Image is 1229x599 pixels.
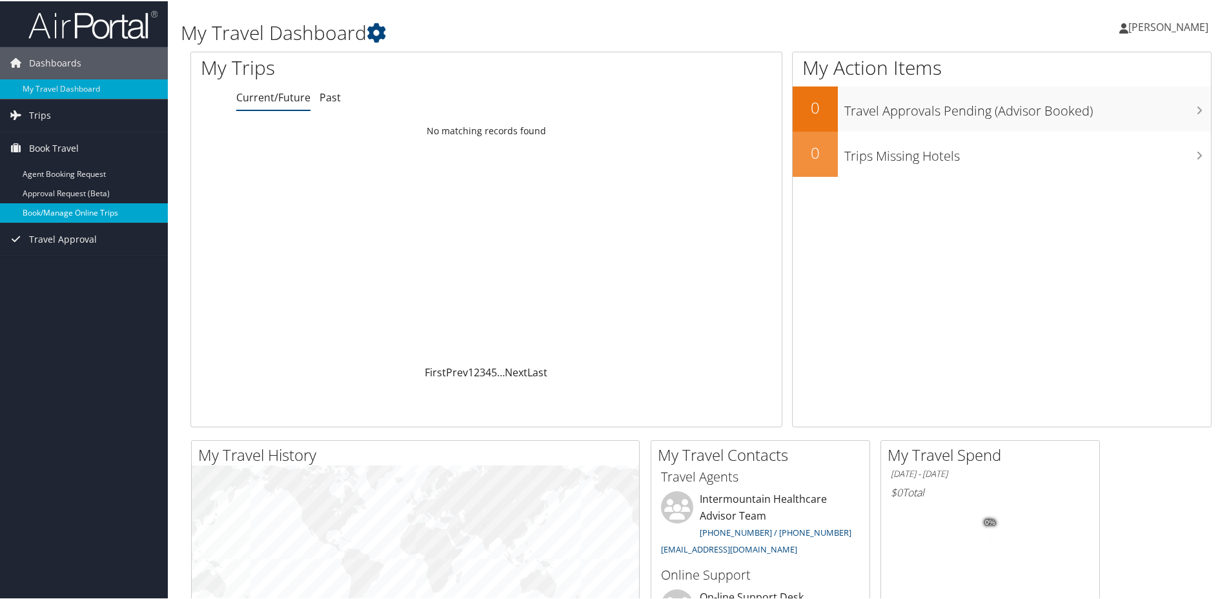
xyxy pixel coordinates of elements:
tspan: 0% [985,518,995,525]
span: Dashboards [29,46,81,78]
a: [PERSON_NAME] [1119,6,1221,45]
a: 1 [468,364,474,378]
h3: Travel Approvals Pending (Advisor Booked) [844,94,1211,119]
span: Trips [29,98,51,130]
h1: My Travel Dashboard [181,18,875,45]
h3: Online Support [661,565,860,583]
span: … [497,364,505,378]
a: Current/Future [236,89,310,103]
span: Travel Approval [29,222,97,254]
h3: Travel Agents [661,467,860,485]
a: 4 [485,364,491,378]
h2: My Travel Spend [888,443,1099,465]
h2: 0 [793,96,838,117]
a: 2 [474,364,480,378]
h1: My Trips [201,53,526,80]
a: 5 [491,364,497,378]
h2: My Travel Contacts [658,443,869,465]
a: [EMAIL_ADDRESS][DOMAIN_NAME] [661,542,797,554]
td: No matching records found [191,118,782,141]
span: [PERSON_NAME] [1128,19,1208,33]
a: Past [320,89,341,103]
h2: My Travel History [198,443,639,465]
span: Book Travel [29,131,79,163]
a: 0Trips Missing Hotels [793,130,1211,176]
a: First [425,364,446,378]
a: 3 [480,364,485,378]
h1: My Action Items [793,53,1211,80]
h6: Total [891,484,1090,498]
a: Next [505,364,527,378]
h2: 0 [793,141,838,163]
li: Intermountain Healthcare Advisor Team [655,490,866,559]
h3: Trips Missing Hotels [844,139,1211,164]
img: airportal-logo.png [28,8,157,39]
h6: [DATE] - [DATE] [891,467,1090,479]
a: Last [527,364,547,378]
span: $0 [891,484,902,498]
a: 0Travel Approvals Pending (Advisor Booked) [793,85,1211,130]
a: Prev [446,364,468,378]
a: [PHONE_NUMBER] / [PHONE_NUMBER] [700,525,851,537]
